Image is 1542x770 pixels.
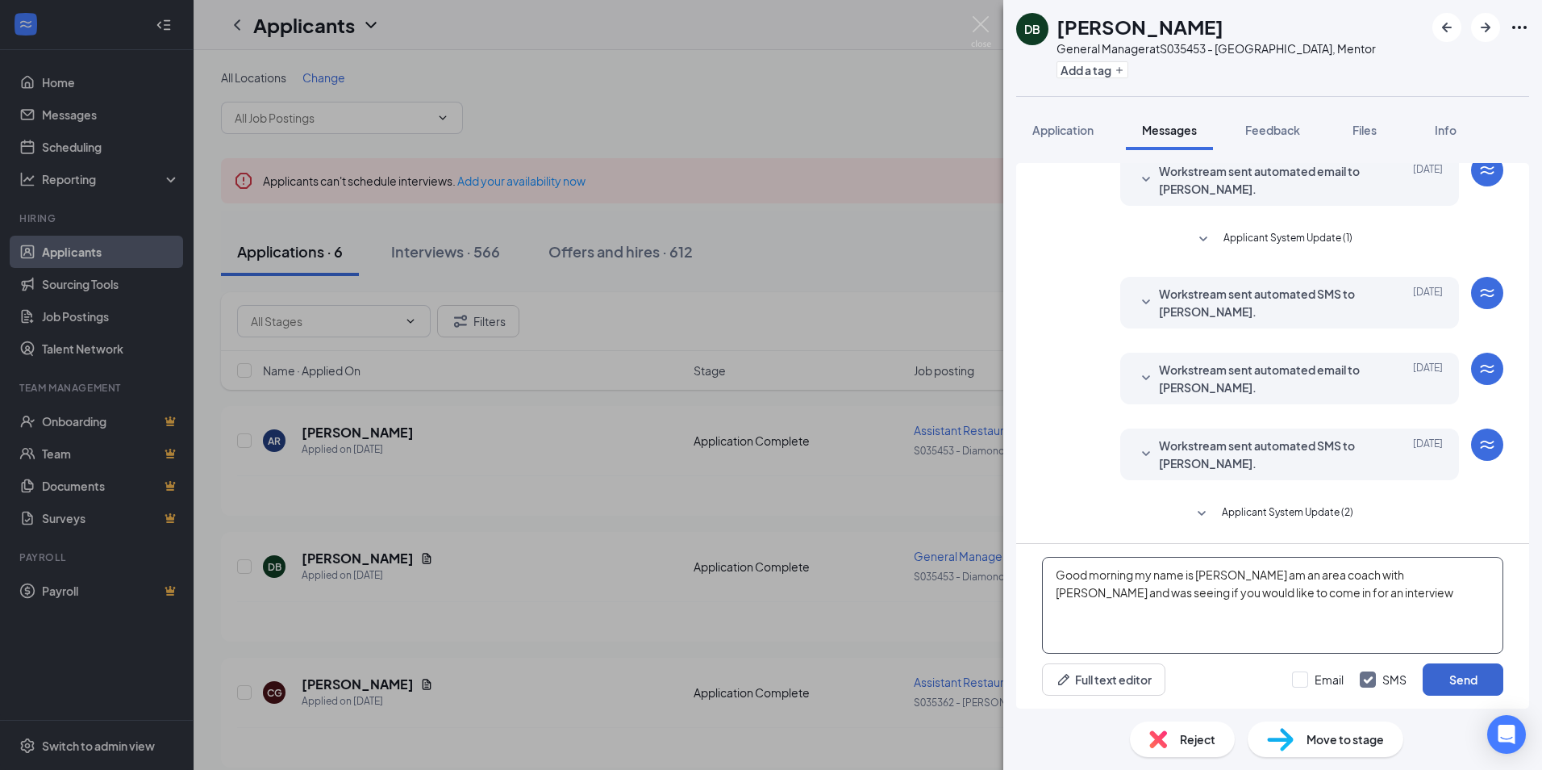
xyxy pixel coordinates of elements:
[1142,123,1197,137] span: Messages
[1413,285,1443,320] span: [DATE]
[1437,18,1457,37] svg: ArrowLeftNew
[1136,445,1156,464] svg: SmallChevronDown
[1136,369,1156,388] svg: SmallChevronDown
[1223,230,1352,249] span: Applicant System Update (1)
[1056,40,1376,56] div: General Manager at S035453 - [GEOGRAPHIC_DATA], Mentor
[1413,162,1443,198] span: [DATE]
[1510,18,1529,37] svg: Ellipses
[1477,359,1497,379] svg: WorkstreamLogo
[1136,170,1156,190] svg: SmallChevronDown
[1159,285,1370,320] span: Workstream sent automated SMS to [PERSON_NAME].
[1352,123,1377,137] span: Files
[1307,730,1384,748] span: Move to stage
[1136,293,1156,312] svg: SmallChevronDown
[1487,715,1526,754] div: Open Intercom Messenger
[1024,21,1040,37] div: DB
[1032,123,1094,137] span: Application
[1245,123,1300,137] span: Feedback
[1413,437,1443,472] span: [DATE]
[1435,123,1457,137] span: Info
[1192,504,1353,524] button: SmallChevronDownApplicant System Update (2)
[1056,61,1128,78] button: PlusAdd a tag
[1159,437,1370,472] span: Workstream sent automated SMS to [PERSON_NAME].
[1222,504,1353,524] span: Applicant System Update (2)
[1159,361,1370,396] span: Workstream sent automated email to [PERSON_NAME].
[1056,13,1223,40] h1: [PERSON_NAME]
[1194,230,1213,249] svg: SmallChevronDown
[1056,672,1072,688] svg: Pen
[1477,161,1497,180] svg: WorkstreamLogo
[1477,283,1497,303] svg: WorkstreamLogo
[1423,663,1503,696] button: Send
[1477,435,1497,454] svg: WorkstreamLogo
[1194,230,1352,249] button: SmallChevronDownApplicant System Update (1)
[1042,663,1165,696] button: Full text editorPen
[1413,361,1443,396] span: [DATE]
[1115,65,1124,75] svg: Plus
[1180,730,1215,748] span: Reject
[1192,504,1211,524] svg: SmallChevronDown
[1042,557,1503,654] textarea: Good morning my name is [PERSON_NAME] am an area coach with [PERSON_NAME] and was seeing if you w...
[1432,13,1461,42] button: ArrowLeftNew
[1471,13,1500,42] button: ArrowRight
[1159,162,1370,198] span: Workstream sent automated email to [PERSON_NAME].
[1476,18,1495,37] svg: ArrowRight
